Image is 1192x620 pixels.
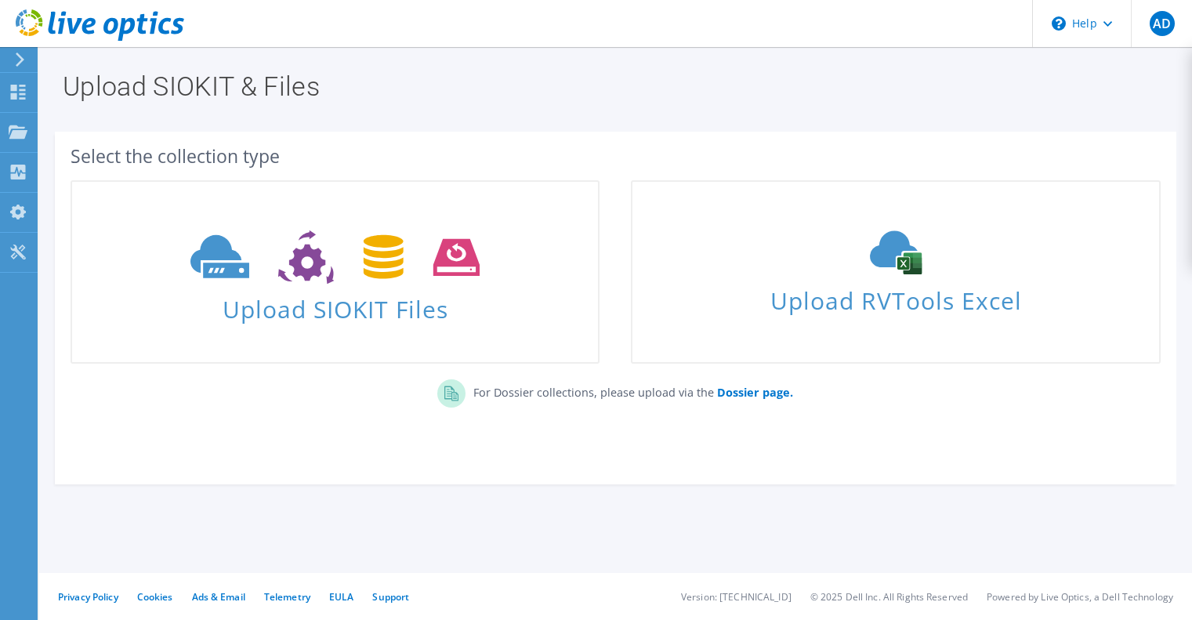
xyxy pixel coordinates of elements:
li: © 2025 Dell Inc. All Rights Reserved [810,590,968,604]
svg: \n [1052,16,1066,31]
a: Upload RVTools Excel [631,180,1160,364]
b: Dossier page. [717,385,793,400]
li: Version: [TECHNICAL_ID] [681,590,792,604]
a: Support [372,590,409,604]
p: For Dossier collections, please upload via the [466,379,793,401]
a: EULA [329,590,353,604]
a: Telemetry [264,590,310,604]
div: Select the collection type [71,147,1161,165]
a: Ads & Email [192,590,245,604]
a: Upload SIOKIT Files [71,180,600,364]
a: Privacy Policy [58,590,118,604]
span: Upload RVTools Excel [632,280,1158,314]
a: Cookies [137,590,173,604]
h1: Upload SIOKIT & Files [63,73,1161,100]
span: AD [1150,11,1175,36]
span: Upload SIOKIT Files [72,288,598,321]
li: Powered by Live Optics, a Dell Technology [987,590,1173,604]
a: Dossier page. [714,385,793,400]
